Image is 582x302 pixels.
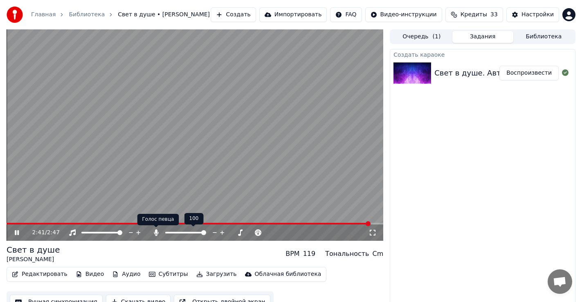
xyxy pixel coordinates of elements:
[513,31,574,43] button: Библиотека
[47,229,60,237] span: 2:47
[69,11,105,19] a: Библиотека
[303,249,316,259] div: 119
[452,31,513,43] button: Задания
[32,229,52,237] div: /
[365,7,442,22] button: Видео-инструкции
[506,7,559,22] button: Настройки
[7,7,23,23] img: youka
[211,7,256,22] button: Создать
[193,269,240,280] button: Загрузить
[499,66,559,80] button: Воспроизвести
[137,214,179,225] div: Голос певца
[7,244,60,255] div: Свет в душе
[330,7,362,22] button: FAQ
[391,31,452,43] button: Очередь
[32,229,45,237] span: 2:41
[285,249,299,259] div: BPM
[461,11,487,19] span: Кредиты
[9,269,71,280] button: Редактировать
[31,11,56,19] a: Главная
[184,213,204,224] div: 100
[372,249,383,259] div: Cm
[109,269,144,280] button: Аудио
[490,11,498,19] span: 33
[390,49,575,59] div: Создать караоке
[445,7,503,22] button: Кредиты33
[433,33,441,41] span: ( 1 )
[521,11,554,19] div: Настройки
[146,269,191,280] button: Субтитры
[325,249,369,259] div: Тональность
[7,255,60,264] div: [PERSON_NAME]
[118,11,210,19] span: Свет в душе • [PERSON_NAME]
[434,67,576,79] div: Свет в душе. Автор. [PERSON_NAME]
[72,269,108,280] button: Видео
[259,7,327,22] button: Импортировать
[31,11,210,19] nav: breadcrumb
[255,270,321,278] div: Облачная библиотека
[548,269,572,294] a: Открытый чат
